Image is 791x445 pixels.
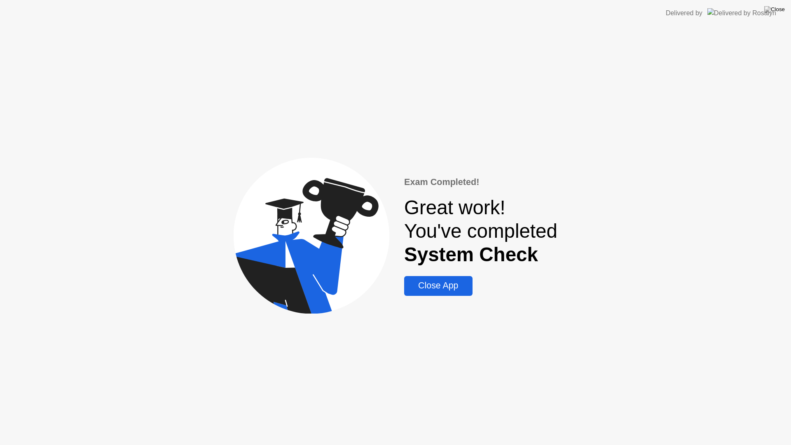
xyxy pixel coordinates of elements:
[404,276,472,296] button: Close App
[404,176,557,189] div: Exam Completed!
[404,244,538,265] b: System Check
[707,8,776,18] img: Delivered by Rosalyn
[407,281,470,291] div: Close App
[404,196,557,266] div: Great work! You've completed
[764,6,785,13] img: Close
[666,8,702,18] div: Delivered by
